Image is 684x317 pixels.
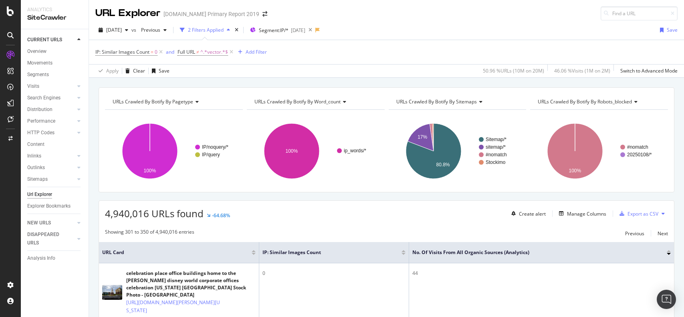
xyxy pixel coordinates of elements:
svg: A chart. [105,116,241,186]
a: Visits [27,82,75,91]
text: 100% [569,168,581,174]
a: Overview [27,47,83,56]
a: Explorer Bookmarks [27,202,83,210]
div: Save [667,26,678,33]
div: Apply [106,67,119,74]
button: and [166,48,174,56]
img: main image [102,285,122,300]
h4: URLs Crawled By Botify By sitemaps [395,95,519,108]
text: ip_words/* [344,148,366,153]
div: [DOMAIN_NAME] Primary Report 2019 [163,10,259,18]
text: 20250108/* [627,152,652,157]
span: IP: Similar Images Count [95,48,149,55]
div: celebration place office buildings home to the [PERSON_NAME] disney world corporate offices celeb... [126,270,256,299]
div: 50.96 % URLs ( 10M on 20M ) [483,67,544,74]
div: Movements [27,59,52,67]
a: Analysis Info [27,254,83,262]
div: Showing 301 to 350 of 4,940,016 entries [105,228,194,238]
div: and [166,48,174,55]
div: Performance [27,117,55,125]
text: Stockimo [486,160,506,165]
div: Switch to Advanced Mode [620,67,678,74]
div: CURRENT URLS [27,36,62,44]
div: A chart. [247,116,383,186]
div: 44 [412,270,671,277]
div: 2 Filters Applied [188,26,224,33]
span: IP: Similar Images Count [262,249,389,256]
span: ≠ [196,48,199,55]
a: Movements [27,59,83,67]
div: arrow-right-arrow-left [262,11,267,17]
span: 0 [155,46,157,58]
div: URL Explorer [95,6,160,20]
svg: A chart. [530,116,666,186]
span: = [151,48,153,55]
a: Search Engines [27,94,75,102]
div: Search Engines [27,94,61,102]
span: URL Card [102,249,250,256]
a: HTTP Codes [27,129,75,137]
text: #nomatch [627,144,648,150]
div: Clear [133,67,145,74]
span: URLs Crawled By Botify By word_count [254,98,341,105]
button: Create alert [508,207,546,220]
a: [URL][DOMAIN_NAME][PERSON_NAME][US_STATE] [126,299,221,315]
button: Add Filter [235,47,267,57]
button: Segment:IP/*[DATE] [247,24,305,36]
span: URLs Crawled By Botify By robots_blocked [538,98,632,105]
text: Sitemap/* [486,137,506,142]
div: Analysis Info [27,254,55,262]
button: [DATE] [95,24,131,36]
span: vs [131,26,138,33]
h4: URLs Crawled By Botify By robots_blocked [536,95,661,108]
button: Apply [95,65,119,77]
span: No. of Visits from All Organic Sources (Analytics) [412,249,655,256]
text: 100% [144,168,156,174]
a: Outlinks [27,164,75,172]
button: Save [657,24,678,36]
div: 0 [262,270,406,277]
div: 46.06 % Visits ( 1M on 2M ) [554,67,610,74]
a: Distribution [27,105,75,114]
div: A chart. [389,116,525,186]
div: Outlinks [27,164,45,172]
button: Switch to Advanced Mode [617,65,678,77]
div: Save [159,67,169,74]
button: Manage Columns [556,209,606,218]
button: Next [658,228,668,238]
a: Url Explorer [27,190,83,199]
div: NEW URLS [27,219,51,227]
div: DISAPPEARED URLS [27,230,68,247]
a: NEW URLS [27,219,75,227]
div: Create alert [519,210,546,217]
span: 4,940,016 URLs found [105,207,204,220]
div: Inlinks [27,152,41,160]
a: Content [27,140,83,149]
button: Export as CSV [616,207,658,220]
div: Url Explorer [27,190,52,199]
span: Segment: IP/* [259,27,289,34]
text: 17% [418,134,427,140]
text: IP/query [202,152,220,157]
span: URLs Crawled By Botify By sitemaps [396,98,477,105]
span: 2025 Aug. 1st [106,26,122,33]
a: Segments [27,71,83,79]
span: ^.*vector.*$ [200,46,228,58]
button: 2 Filters Applied [177,24,233,36]
text: #nomatch [486,152,507,157]
span: Full URL [178,48,195,55]
div: Segments [27,71,49,79]
div: Add Filter [246,48,267,55]
div: Sitemaps [27,175,48,184]
span: Previous [138,26,160,33]
div: Explorer Bookmarks [27,202,71,210]
h4: URLs Crawled By Botify By pagetype [111,95,236,108]
button: Previous [138,24,170,36]
div: Next [658,230,668,237]
div: Visits [27,82,39,91]
button: Clear [122,65,145,77]
text: sitemap/* [486,144,506,150]
text: IP/noquery/* [202,144,228,150]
